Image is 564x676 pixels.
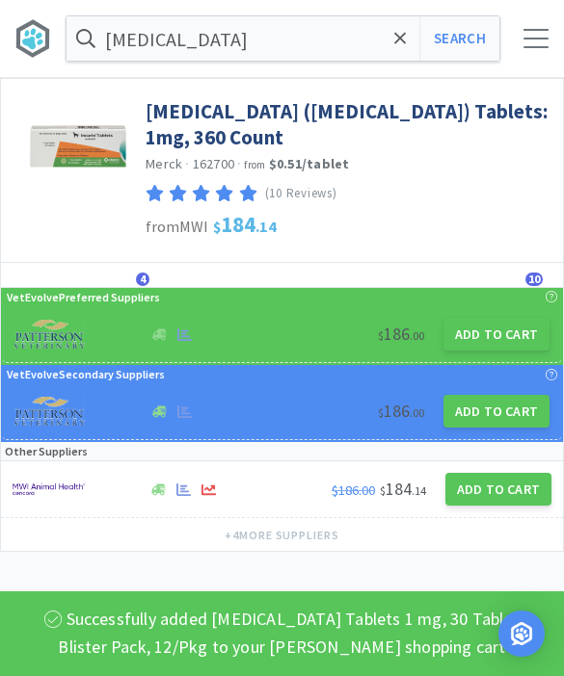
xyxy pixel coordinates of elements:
div: Open Intercom Messenger [498,611,545,657]
a: [MEDICAL_DATA] ([MEDICAL_DATA]) Tablets: 1mg, 360 Count [146,98,553,151]
p: Other Suppliers [5,442,88,460]
button: Search [419,16,499,61]
button: +4more suppliers [215,522,349,549]
span: 184 [213,210,277,238]
p: VetEvolve Secondary Suppliers [7,365,165,383]
span: 184 [380,478,426,500]
strong: $0.51 / tablet [269,155,350,172]
p: (10 Reviews) [265,184,337,204]
span: . 00 [410,328,424,343]
img: f5e969b455434c6296c6d81ef179fa71_3.png [14,320,87,349]
span: $ [378,405,384,420]
span: $ [378,328,384,343]
p: VetEvolve Preferred Suppliers [7,288,160,306]
img: f6b2451649754179b5b4e0c70c3f7cb0_2.png [13,475,85,504]
span: 162700 [193,155,235,172]
span: . 00 [410,405,424,420]
span: 186 [378,400,424,422]
img: f5e969b455434c6296c6d81ef179fa71_3.png [14,397,87,426]
button: Add to Cart [443,395,550,428]
span: from [244,158,265,171]
a: Merck [146,155,182,172]
span: 186 [378,323,424,345]
span: 4 [136,273,149,286]
span: · [185,155,189,172]
span: $ [380,483,386,498]
span: 10 [525,273,543,286]
input: Search by item, sku, manufacturer, ingredient, size... [67,16,499,61]
button: Add to Cart [443,318,550,351]
span: from MWI [146,217,208,236]
span: $ [213,217,221,236]
button: Add to Cart [445,473,551,506]
span: . 14 [412,483,426,498]
span: . 14 [255,217,277,236]
span: · [237,155,241,172]
span: $186.00 [332,481,375,499]
img: c04cce66339a48f3b12c54388f822703_82123.jpeg [30,98,126,195]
